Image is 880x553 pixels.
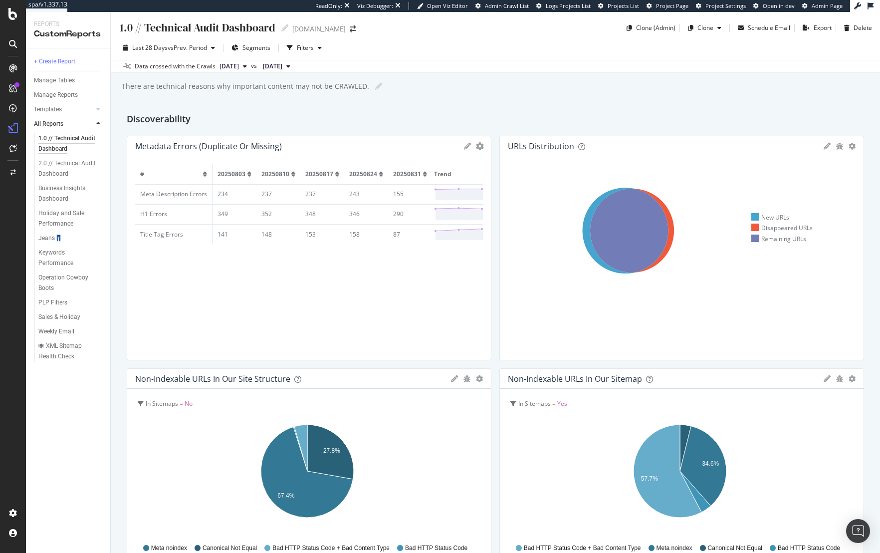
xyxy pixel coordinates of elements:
td: Title Tag Errors [135,224,213,244]
div: + Create Report [34,56,75,67]
div: Business Insights Dashboard [38,183,96,204]
span: 20250803 [218,170,245,178]
button: Export [799,20,832,36]
div: Non-Indexable URLs in our Site Structure [135,374,290,384]
span: 2025 Aug. 31st [220,62,239,71]
div: Jeans👖 [38,233,62,244]
span: # [140,170,144,178]
div: URLs Distribution [508,141,574,151]
svg: A chart. [135,419,479,535]
span: 20250817 [305,170,333,178]
td: Meta Description Errors [135,184,213,204]
span: Open in dev [763,2,795,9]
div: arrow-right-arrow-left [350,25,356,32]
span: Admin Page [812,2,843,9]
div: Holiday and Sale Performance [38,208,96,229]
i: Edit report name [281,24,288,31]
span: Project Settings [705,2,746,9]
text: 27.8% [323,447,340,454]
span: Logs Projects List [546,2,591,9]
a: Weekly Email [38,326,103,337]
a: Open Viz Editor [417,2,468,10]
td: 158 [344,224,388,244]
button: [DATE] [259,60,294,72]
span: Admin Crawl List [485,2,529,9]
button: Segments [227,40,274,56]
a: PLP Filters [38,297,103,308]
a: + Create Report [34,56,103,67]
div: Viz Debugger: [357,2,393,10]
div: 2.0 // Technical Audit Dashboard [38,158,97,179]
button: [DATE] [216,60,251,72]
div: Non-Indexable URLs in our sitemap [508,374,642,384]
span: = [552,399,556,408]
div: Reports [34,20,102,28]
span: Meta noindex [657,544,692,553]
a: Sales & Holiday [38,312,103,322]
div: 1.0 // Technical Audit Dashboard [38,133,97,154]
div: Schedule Email [748,23,790,32]
div: Weekly Email [38,326,74,337]
a: 2.0 // Technical Audit Dashboard [38,158,103,179]
div: Templates [34,104,62,115]
div: ReadOnly: [315,2,342,10]
span: Bad HTTP Status Code [778,544,840,553]
a: Manage Tables [34,75,103,86]
text: 34.6% [702,460,719,467]
div: Manage Tables [34,75,75,86]
div: gear [476,375,483,382]
a: Project Settings [696,2,746,10]
button: Last 28 DaysvsPrev. Period [119,40,219,56]
a: Jeans👖 [38,233,103,244]
td: 290 [388,204,432,224]
div: Open Intercom Messenger [846,519,870,543]
div: Export [814,23,832,32]
span: Open Viz Editor [427,2,468,9]
div: gear [849,375,856,382]
a: Manage Reports [34,90,103,100]
div: bug [463,375,471,382]
span: 20250831 [393,170,421,178]
div: A chart. [508,419,852,535]
a: Projects List [598,2,639,10]
i: Edit report name [375,83,382,90]
div: Discoverability [127,112,864,128]
span: vs Prev. Period [168,43,207,52]
div: Remaining URLs [751,235,806,243]
div: New URLs [751,213,789,222]
span: Bad HTTP Status Code [405,544,467,553]
td: 349 [213,204,257,224]
a: Open in dev [753,2,795,10]
a: 1.0 // Technical Audit Dashboard [38,133,103,154]
span: 20250810 [261,170,289,178]
a: Holiday and Sale Performance [38,208,103,229]
span: Trend [434,170,451,178]
td: 148 [256,224,300,244]
button: Clone (Admin) [623,20,675,36]
div: Delete [854,23,872,32]
td: 348 [300,204,344,224]
div: 1.0 // Technical Audit Dashboard [119,20,275,35]
span: No [185,399,193,408]
button: Filters [283,40,326,56]
span: Bad HTTP Status Code + Bad Content Type [524,544,641,553]
a: Admin Page [802,2,843,10]
td: 243 [344,184,388,204]
a: Templates [34,104,93,115]
td: 155 [388,184,432,204]
div: Clone (Admin) [636,23,675,32]
div: gear [849,143,856,150]
a: 🕷 XML Sitemap Health Check [38,341,103,362]
div: Filters [297,43,314,52]
a: Project Page [647,2,688,10]
div: CustomReports [34,28,102,40]
a: Operation Cowboy Boots [38,273,103,293]
div: gear [476,143,484,150]
span: Bad HTTP Status Code + Bad Content Type [272,544,390,553]
div: Disappeared URLs [751,224,813,232]
td: 141 [213,224,257,244]
div: Clone [697,23,713,32]
a: Business Insights Dashboard [38,183,103,204]
td: 87 [388,224,432,244]
div: There are technical reasons why important content may not be CRAWLED. [121,81,369,91]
